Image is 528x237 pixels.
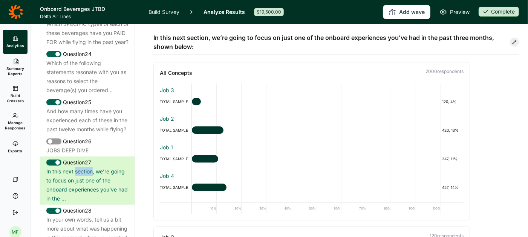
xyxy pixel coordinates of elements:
[153,33,507,51] span: In this next section, we’re going to focus on just one of the onboard experiences you’ve had in t...
[291,203,316,214] div: 50%
[160,183,192,192] div: TOTAL SAMPLE
[441,154,464,163] div: 347, 11%
[40,5,139,14] h1: Onboard Beverages JTBD
[3,54,28,81] a: Summary Reports
[254,8,284,16] div: $19,500.00
[6,93,24,103] span: Build Crosstab
[160,87,464,94] div: Job 3
[366,203,391,214] div: 80%
[479,7,519,17] button: Complete
[192,68,464,77] p: 2000 respondent s
[242,203,266,214] div: 30%
[160,115,464,123] div: Job 2
[46,59,129,95] div: Which of the following statements resonate with you as reasons to select the beverage(s) you orde...
[383,5,430,19] button: Add wave
[160,172,464,180] div: Job 4
[46,137,129,146] div: Question 26
[160,201,464,208] div: Job 5
[160,154,192,163] div: TOTAL SAMPLE
[46,167,129,203] div: In this next section, we’re going to focus on just one of the onboard experiences you’ve had in t...
[160,144,464,151] div: Job 1
[46,158,129,167] div: Question 27
[46,146,129,155] div: JOBS DEEP DIVE
[46,20,129,47] div: Which SPECIFIC types of each of these beverages have you PAID FOR while flying in the past year?
[416,203,441,214] div: 100%
[46,206,129,215] div: Question 28
[266,203,291,214] div: 40%
[160,97,192,106] div: TOTAL SAMPLE
[160,126,192,135] div: TOTAL SAMPLE
[46,50,129,59] div: Question 24
[439,8,470,17] a: Preview
[441,126,464,135] div: 420, 13%
[3,135,28,159] a: Exports
[217,203,242,214] div: 20%
[192,203,217,214] div: 10%
[46,98,129,107] div: Question 25
[391,203,416,214] div: 90%
[441,183,464,192] div: 457, 14%
[6,66,24,76] span: Summary Reports
[3,81,28,108] a: Build Crosstab
[6,43,24,48] span: Analytics
[160,68,192,77] h3: All Concepts
[46,107,129,134] div: And how many times have you experienced each of these in the past twelve months while flying?
[450,8,470,17] span: Preview
[3,30,28,54] a: Analytics
[8,148,23,153] span: Exports
[40,14,139,20] span: Delta Air Lines
[341,203,366,214] div: 70%
[316,203,341,214] div: 60%
[5,120,26,131] span: Manage Responses
[441,97,464,106] div: 120, 4%
[3,108,28,135] a: Manage Responses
